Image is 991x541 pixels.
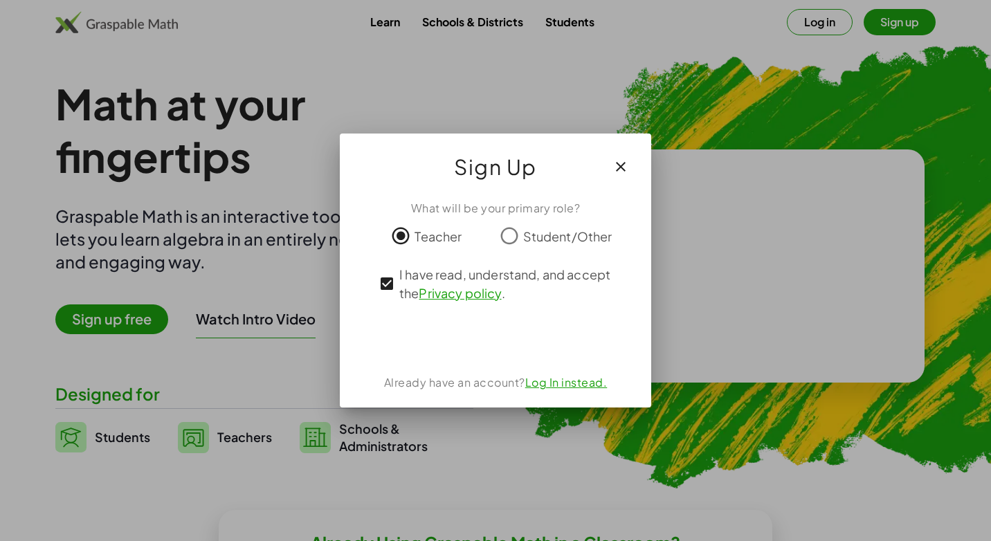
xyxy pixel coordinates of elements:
[419,285,501,301] a: Privacy policy
[423,323,568,354] iframe: Botón de Acceder con Google
[356,374,635,391] div: Already have an account?
[415,227,462,246] span: Teacher
[399,265,617,302] span: I have read, understand, and accept the .
[454,150,537,183] span: Sign Up
[525,375,608,389] a: Log In instead.
[356,200,635,217] div: What will be your primary role?
[523,227,612,246] span: Student/Other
